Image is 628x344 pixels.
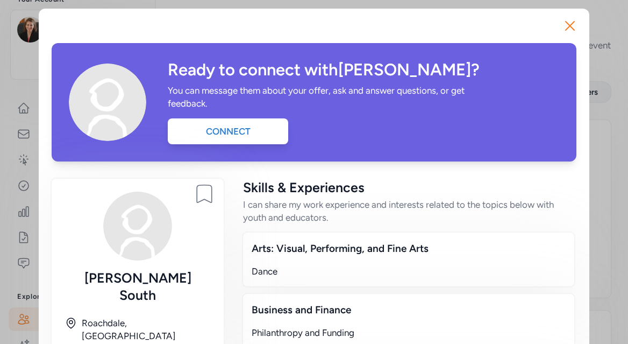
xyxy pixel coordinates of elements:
div: I can share my work experience and interests related to the topics below with youth and educators. [243,198,574,224]
div: Skills & Experiences [243,179,574,196]
div: Connect [168,118,288,144]
div: Roachdale, [GEOGRAPHIC_DATA] [82,317,211,342]
div: Ready to connect with [PERSON_NAME] ? [168,60,559,80]
div: Philanthropy and Funding [252,326,566,339]
div: Dance [252,265,566,278]
img: Avatar [103,192,172,261]
div: Business and Finance [252,303,566,318]
img: Avatar [69,64,146,141]
div: [PERSON_NAME] South [65,269,211,304]
div: Arts: Visual, Performing, and Fine Arts [252,241,566,256]
div: You can message them about your offer, ask and answer questions, or get feedback. [168,84,477,110]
